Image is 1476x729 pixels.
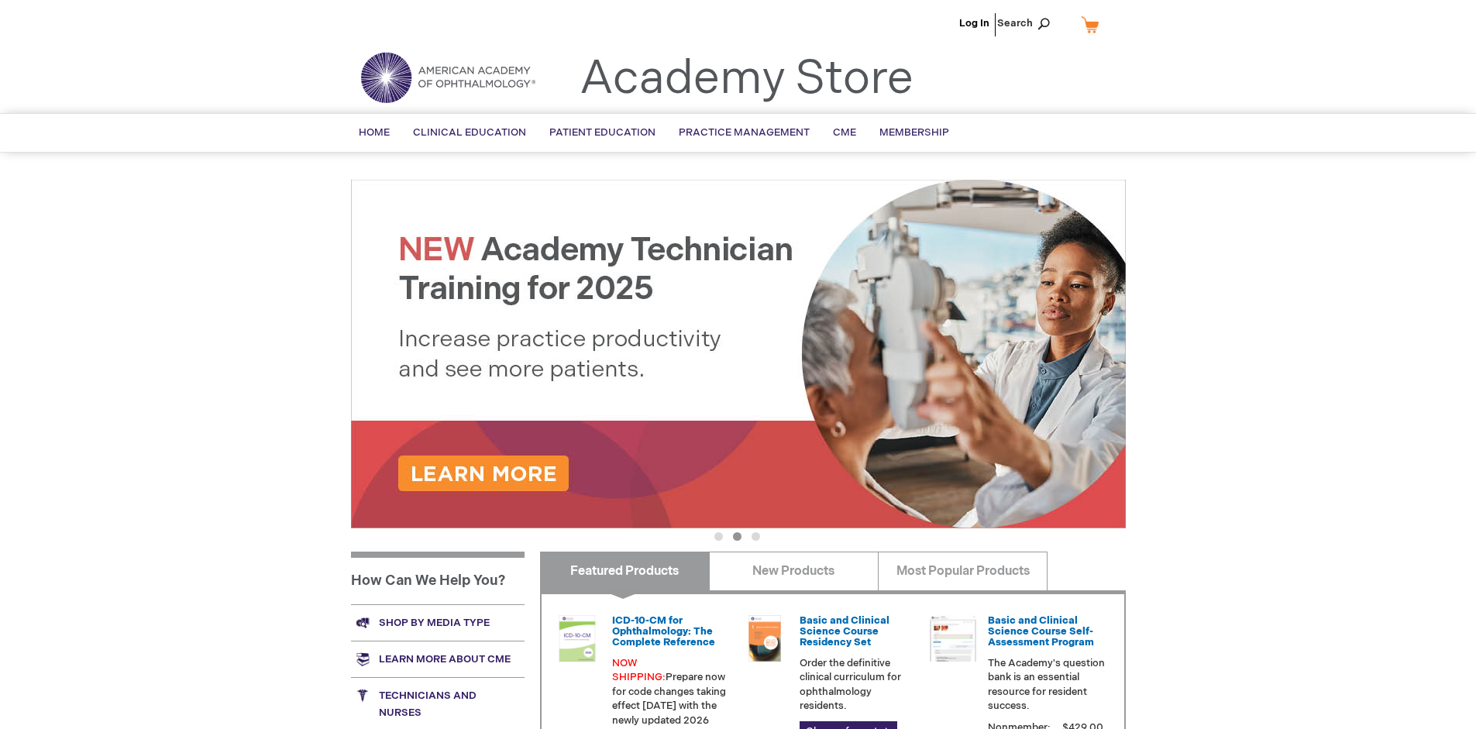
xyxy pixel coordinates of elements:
a: Clinical Education [401,114,538,152]
a: Practice Management [667,114,821,152]
span: Practice Management [679,126,810,139]
button: 3 of 3 [752,532,760,541]
a: Featured Products [540,552,710,590]
a: Basic and Clinical Science Course Residency Set [800,614,889,649]
a: CME [821,114,868,152]
a: Shop by media type [351,604,525,641]
a: Membership [868,114,961,152]
p: Order the definitive clinical curriculum for ophthalmology residents. [800,656,917,714]
h1: How Can We Help You? [351,552,525,604]
a: Basic and Clinical Science Course Self-Assessment Program [988,614,1094,649]
span: Clinical Education [413,126,526,139]
button: 1 of 3 [714,532,723,541]
a: Learn more about CME [351,641,525,677]
span: Membership [879,126,949,139]
a: Most Popular Products [878,552,1048,590]
a: ICD-10-CM for Ophthalmology: The Complete Reference [612,614,715,649]
button: 2 of 3 [733,532,741,541]
a: Log In [959,17,989,29]
img: bcscself_20.jpg [930,615,976,662]
a: Patient Education [538,114,667,152]
a: New Products [709,552,879,590]
a: Academy Store [580,51,913,107]
span: Patient Education [549,126,655,139]
span: Search [997,8,1056,39]
p: The Academy's question bank is an essential resource for resident success. [988,656,1106,714]
span: Home [359,126,390,139]
font: NOW SHIPPING: [612,657,666,684]
img: 0120008u_42.png [554,615,600,662]
span: CME [833,126,856,139]
img: 02850963u_47.png [741,615,788,662]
